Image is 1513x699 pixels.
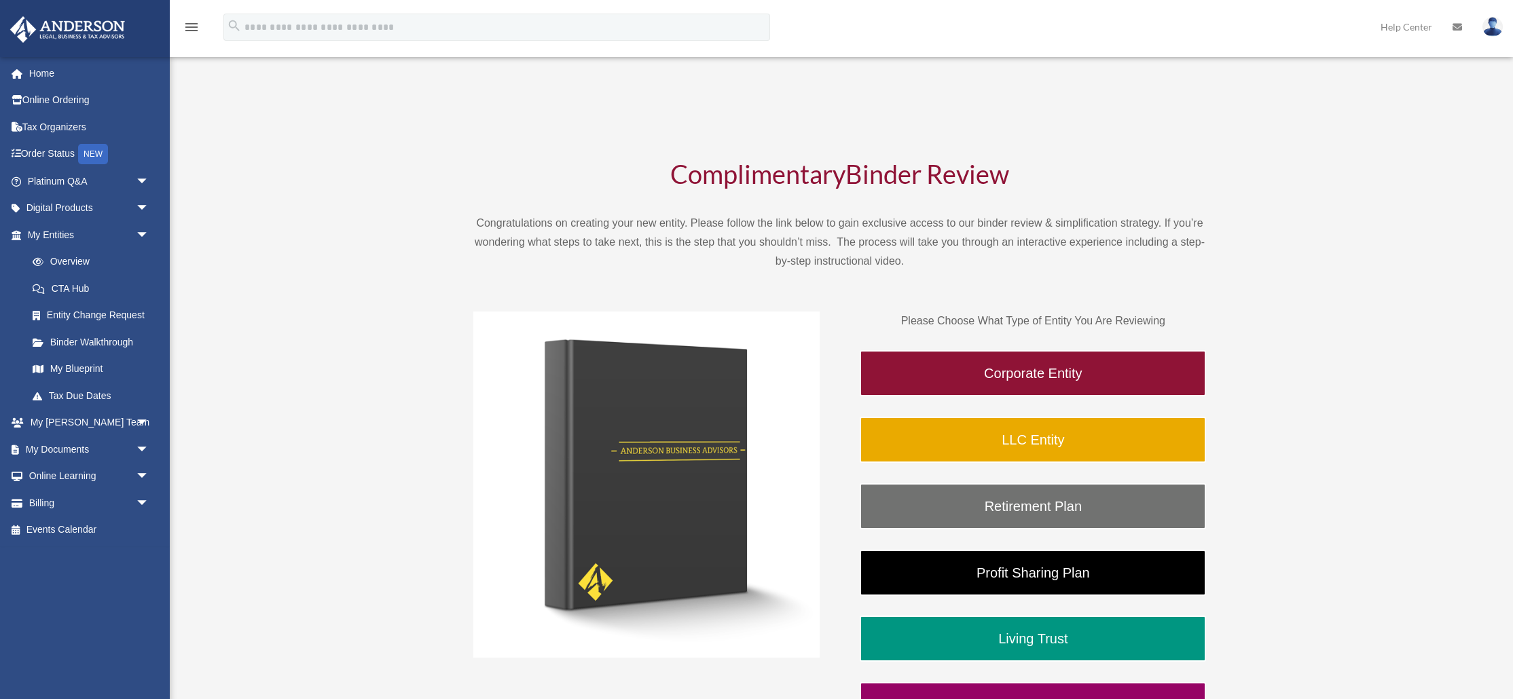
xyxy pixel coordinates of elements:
[670,158,845,189] span: Complimentary
[19,275,170,302] a: CTA Hub
[19,356,170,383] a: My Blueprint
[136,221,163,249] span: arrow_drop_down
[19,382,170,409] a: Tax Due Dates
[10,140,170,168] a: Order StatusNEW
[183,24,200,35] a: menu
[860,483,1206,529] a: Retirement Plan
[860,616,1206,662] a: Living Trust
[136,195,163,223] span: arrow_drop_down
[19,248,170,276] a: Overview
[473,214,1207,271] p: Congratulations on creating your new entity. Please follow the link below to gain exclusive acces...
[136,168,163,195] span: arrow_drop_down
[10,87,170,114] a: Online Ordering
[10,489,170,516] a: Billingarrow_drop_down
[860,350,1206,396] a: Corporate Entity
[10,113,170,140] a: Tax Organizers
[10,463,170,490] a: Online Learningarrow_drop_down
[183,19,200,35] i: menu
[136,489,163,517] span: arrow_drop_down
[6,16,129,43] img: Anderson Advisors Platinum Portal
[1482,17,1503,37] img: User Pic
[10,168,170,195] a: Platinum Q&Aarrow_drop_down
[136,463,163,491] span: arrow_drop_down
[860,550,1206,596] a: Profit Sharing Plan
[10,516,170,544] a: Events Calendar
[10,436,170,463] a: My Documentsarrow_drop_down
[860,417,1206,463] a: LLC Entity
[10,60,170,87] a: Home
[227,18,242,33] i: search
[10,409,170,436] a: My [PERSON_NAME] Teamarrow_drop_down
[10,221,170,248] a: My Entitiesarrow_drop_down
[136,436,163,464] span: arrow_drop_down
[78,144,108,164] div: NEW
[19,328,163,356] a: Binder Walkthrough
[136,409,163,437] span: arrow_drop_down
[10,195,170,222] a: Digital Productsarrow_drop_down
[845,158,1009,189] span: Binder Review
[860,311,1206,330] p: Please Choose What Type of Entity You Are Reviewing
[19,302,170,329] a: Entity Change Request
